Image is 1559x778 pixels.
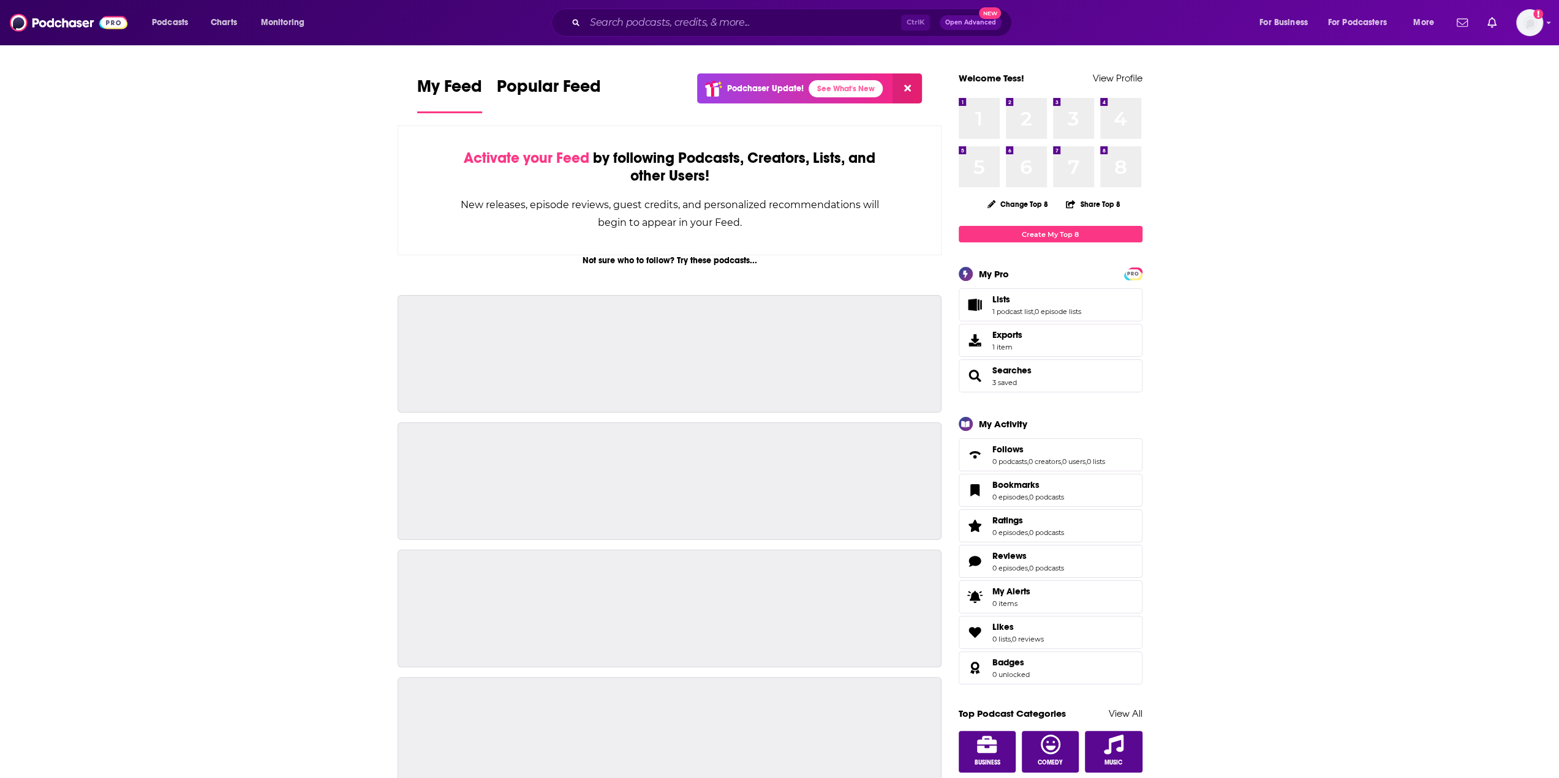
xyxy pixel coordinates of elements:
a: 0 episodes [992,564,1028,572]
a: 0 episode lists [1035,307,1081,316]
a: Popular Feed [497,76,601,113]
span: , [1085,457,1087,466]
span: Bookmarks [992,479,1040,490]
span: Exports [963,332,987,349]
span: My Alerts [992,586,1030,597]
a: Reviews [963,553,987,570]
a: Badges [992,657,1030,668]
a: Show notifications dropdown [1482,12,1501,33]
a: Charts [203,13,244,32]
img: Podchaser - Follow, Share and Rate Podcasts [10,11,127,34]
a: 0 episodes [992,528,1028,537]
span: Exports [992,329,1022,340]
a: 0 reviews [1012,635,1044,643]
span: Open Advanced [945,20,996,26]
a: View All [1109,708,1142,719]
input: Search podcasts, credits, & more... [585,13,901,32]
a: Ratings [963,517,987,534]
span: More [1413,14,1434,31]
a: 0 lists [1087,457,1105,466]
span: , [1033,307,1035,316]
a: 0 podcasts [1029,528,1064,537]
a: Create My Top 8 [959,226,1142,242]
a: Show notifications dropdown [1452,12,1473,33]
a: 0 unlocked [992,670,1030,679]
span: Follows [959,438,1142,471]
button: open menu [1320,13,1405,32]
span: Reviews [992,550,1027,561]
span: Likes [959,616,1142,649]
button: Change Top 8 [980,196,1056,212]
span: Follows [992,444,1024,455]
a: Likes [963,624,987,641]
div: Search podcasts, credits, & more... [563,9,1024,37]
a: Lists [992,294,1081,305]
span: Logged in as tessvanden [1516,9,1543,36]
a: 0 podcasts [1029,564,1064,572]
a: 0 lists [992,635,1011,643]
button: open menu [1251,13,1323,32]
svg: Add a profile image [1533,9,1543,19]
span: For Business [1259,14,1308,31]
a: 0 creators [1029,457,1061,466]
span: Ratings [992,515,1023,526]
a: Badges [963,659,987,676]
span: , [1028,493,1029,501]
button: open menu [252,13,320,32]
span: Badges [959,651,1142,684]
button: Show profile menu [1516,9,1543,36]
a: Lists [963,296,987,313]
a: Comedy [1022,731,1079,772]
span: Bookmarks [959,474,1142,507]
span: 0 items [992,599,1030,608]
a: Ratings [992,515,1064,526]
a: Bookmarks [963,482,987,499]
span: , [1028,564,1029,572]
button: Open AdvancedNew [940,15,1002,30]
a: 3 saved [992,378,1017,387]
a: Searches [992,365,1032,376]
p: Podchaser Update! [727,83,804,94]
a: See What's New [809,80,883,97]
a: Business [959,731,1016,772]
a: 1 podcast list [992,307,1033,316]
span: Podcasts [152,14,188,31]
span: Searches [959,359,1142,392]
button: Share Top 8 [1065,192,1120,216]
a: Follows [992,444,1105,455]
span: Badges [992,657,1024,668]
a: Top Podcast Categories [959,708,1066,719]
span: Music [1104,759,1122,766]
a: 0 users [1062,457,1085,466]
div: Not sure who to follow? Try these podcasts... [398,255,942,266]
span: Popular Feed [497,76,601,104]
a: Welcome Tess! [959,72,1024,84]
a: Searches [963,367,987,384]
a: PRO [1126,269,1141,278]
span: Charts [211,14,237,31]
span: New [979,7,1001,19]
button: open menu [1405,13,1449,32]
a: Exports [959,324,1142,357]
a: Bookmarks [992,479,1064,490]
a: Follows [963,446,987,463]
span: Reviews [959,545,1142,578]
span: Lists [992,294,1010,305]
span: My Alerts [963,588,987,605]
span: Lists [959,288,1142,321]
a: 0 episodes [992,493,1028,501]
a: View Profile [1093,72,1142,84]
button: open menu [143,13,204,32]
span: 1 item [992,343,1022,351]
span: , [1061,457,1062,466]
span: , [1027,457,1029,466]
span: My Feed [417,76,482,104]
span: , [1011,635,1012,643]
span: For Podcasters [1328,14,1387,31]
span: Comedy [1038,759,1063,766]
span: Ratings [959,509,1142,542]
